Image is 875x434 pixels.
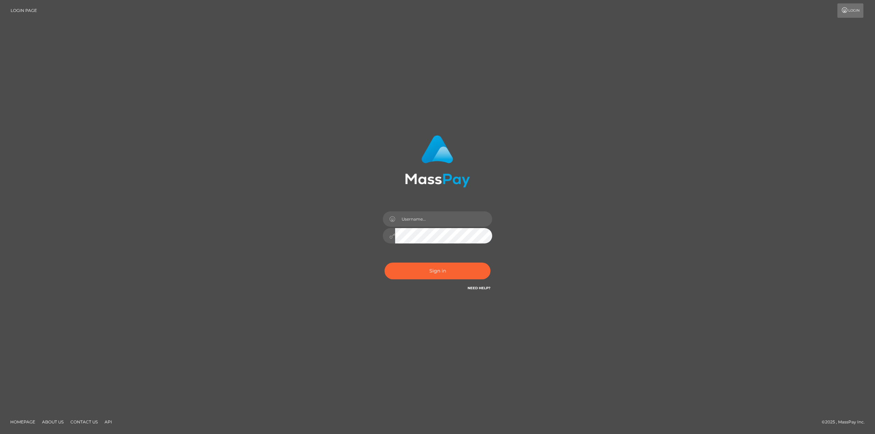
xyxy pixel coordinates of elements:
a: Homepage [8,417,38,427]
div: © 2025 , MassPay Inc. [822,418,870,426]
a: Need Help? [468,286,490,290]
input: Username... [395,211,492,227]
a: Login [837,3,863,18]
a: About Us [39,417,66,427]
a: API [102,417,115,427]
img: MassPay Login [405,135,470,187]
a: Contact Us [68,417,100,427]
a: Login Page [11,3,37,18]
button: Sign in [385,263,490,279]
